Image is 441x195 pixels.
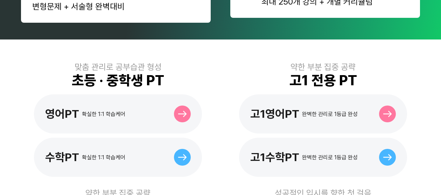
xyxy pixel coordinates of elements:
div: 완벽한 관리로 1등급 완성 [302,154,358,161]
div: 영어PT [45,107,79,121]
div: 확실한 1:1 학습케어 [82,111,125,117]
div: 맞춤 관리로 공부습관 형성 [75,62,162,72]
div: 초등 · 중학생 PT [72,72,164,89]
div: 고1영어PT [250,107,299,121]
div: 확실한 1:1 학습케어 [82,154,125,161]
div: 약한 부분 집중 공략 [290,62,356,72]
div: 고1수학PT [250,151,299,164]
div: 변형문제 + 서술형 완벽대비 [32,1,199,12]
div: 고1 전용 PT [289,72,357,89]
div: 완벽한 관리로 1등급 완성 [302,111,358,117]
div: 수학PT [45,151,79,164]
